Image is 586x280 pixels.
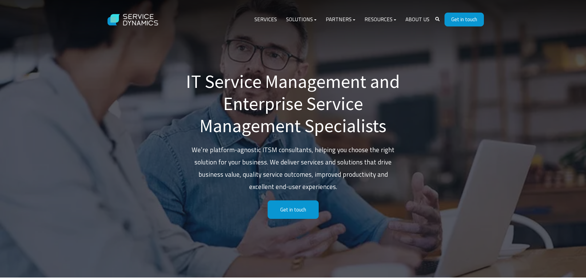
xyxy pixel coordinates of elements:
[444,13,484,26] a: Get in touch
[321,12,360,27] a: Partners
[281,12,321,27] a: Solutions
[250,12,281,27] a: Services
[401,12,434,27] a: About Us
[102,8,164,32] img: Service Dynamics Logo - White
[250,12,434,27] div: Navigation Menu
[185,70,401,137] h1: IT Service Management and Enterprise Service Management Specialists
[360,12,401,27] a: Resources
[185,144,401,193] p: We’re platform-agnostic ITSM consultants, helping you choose the right solution for your business...
[268,200,319,219] a: Get in touch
